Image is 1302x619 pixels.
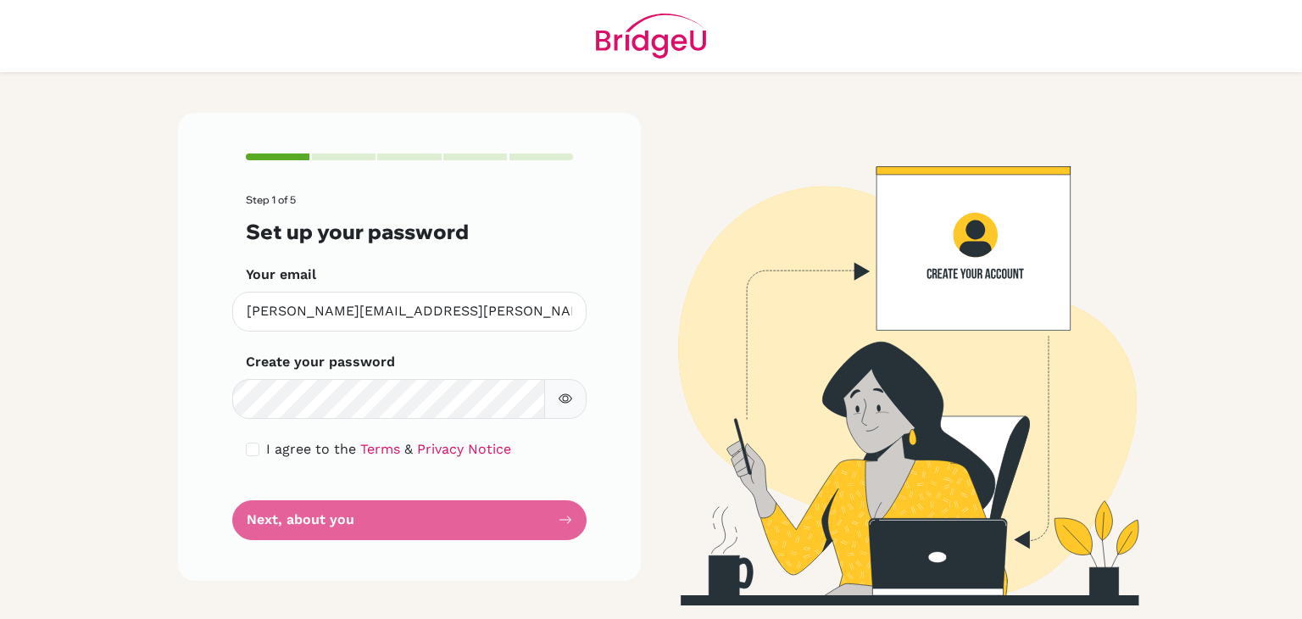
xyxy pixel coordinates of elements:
label: Your email [246,265,316,285]
input: Insert your email* [232,292,587,332]
a: Terms [360,441,400,457]
label: Create your password [246,352,395,372]
a: Privacy Notice [417,441,511,457]
span: Step 1 of 5 [246,193,296,206]
span: I agree to the [266,441,356,457]
span: & [404,441,413,457]
h3: Set up your password [246,220,573,244]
